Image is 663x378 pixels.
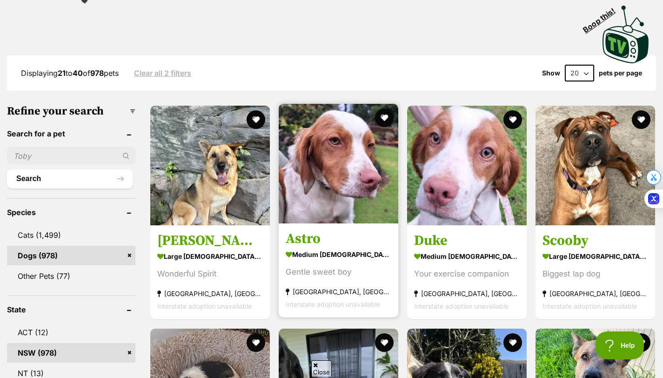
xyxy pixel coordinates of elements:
div: Wonderful Spirit [157,268,263,281]
button: favourite [503,110,522,129]
a: Astro medium [DEMOGRAPHIC_DATA] Dog Gentle sweet boy [GEOGRAPHIC_DATA], [GEOGRAPHIC_DATA] Interst... [279,223,398,318]
strong: 40 [73,68,83,78]
div: Gentle sweet boy [286,266,391,279]
button: favourite [375,108,394,127]
header: Species [7,208,135,216]
img: Scooby - Shar Pei Dog [536,106,655,225]
strong: medium [DEMOGRAPHIC_DATA] Dog [414,250,520,263]
strong: [GEOGRAPHIC_DATA], [GEOGRAPHIC_DATA] [157,288,263,300]
span: Show [542,69,560,77]
span: Interstate adoption unavailable [286,301,380,309]
h3: Astro [286,230,391,248]
a: Duke medium [DEMOGRAPHIC_DATA] Dog Your exercise companion [GEOGRAPHIC_DATA], [GEOGRAPHIC_DATA] I... [407,225,527,320]
a: Clear all 2 filters [134,69,191,77]
header: Search for a pet [7,129,135,138]
a: Dogs (978) [7,246,135,265]
strong: large [DEMOGRAPHIC_DATA] Dog [542,250,648,263]
strong: large [DEMOGRAPHIC_DATA] Dog [157,250,263,263]
span: Interstate adoption unavailable [157,303,252,310]
button: favourite [247,333,265,352]
h3: Refine your search [7,105,135,118]
iframe: Help Scout Beacon - Open [596,331,644,359]
header: State [7,305,135,314]
button: Search [7,169,133,188]
div: Biggest lap dog [542,268,648,281]
label: pets per page [599,69,642,77]
img: Astro - Brittany Dog [279,104,398,223]
a: Scooby large [DEMOGRAPHIC_DATA] Dog Biggest lap dog [GEOGRAPHIC_DATA], [GEOGRAPHIC_DATA] Intersta... [536,225,655,320]
strong: [GEOGRAPHIC_DATA], [GEOGRAPHIC_DATA] [414,288,520,300]
a: [PERSON_NAME] large [DEMOGRAPHIC_DATA] Dog Wonderful Spirit [GEOGRAPHIC_DATA], [GEOGRAPHIC_DATA] ... [150,225,270,320]
span: Close [311,360,332,377]
button: favourite [503,333,522,352]
h3: [PERSON_NAME] [157,232,263,250]
strong: 21 [58,68,66,78]
div: Your exercise companion [414,268,520,281]
a: Cats (1,499) [7,225,135,245]
img: Duke - Brittany Dog [407,106,527,225]
span: Interstate adoption unavailable [542,303,637,310]
a: ACT (12) [7,323,135,342]
a: NSW (978) [7,343,135,363]
strong: [GEOGRAPHIC_DATA], [GEOGRAPHIC_DATA] [542,288,648,300]
span: Boop this! [582,0,624,34]
input: Toby [7,147,135,165]
button: favourite [247,110,265,129]
button: favourite [632,110,650,129]
span: Interstate adoption unavailable [414,303,509,310]
strong: [GEOGRAPHIC_DATA], [GEOGRAPHIC_DATA] [286,286,391,298]
strong: medium [DEMOGRAPHIC_DATA] Dog [286,248,391,262]
strong: 978 [90,68,104,78]
h3: Duke [414,232,520,250]
span: Displaying to of pets [21,68,119,78]
a: Other Pets (77) [7,266,135,286]
button: favourite [375,333,394,352]
img: PetRescue TV logo [603,6,649,63]
h3: Scooby [542,232,648,250]
img: Lizzie - German Shepherd Dog [150,106,270,225]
